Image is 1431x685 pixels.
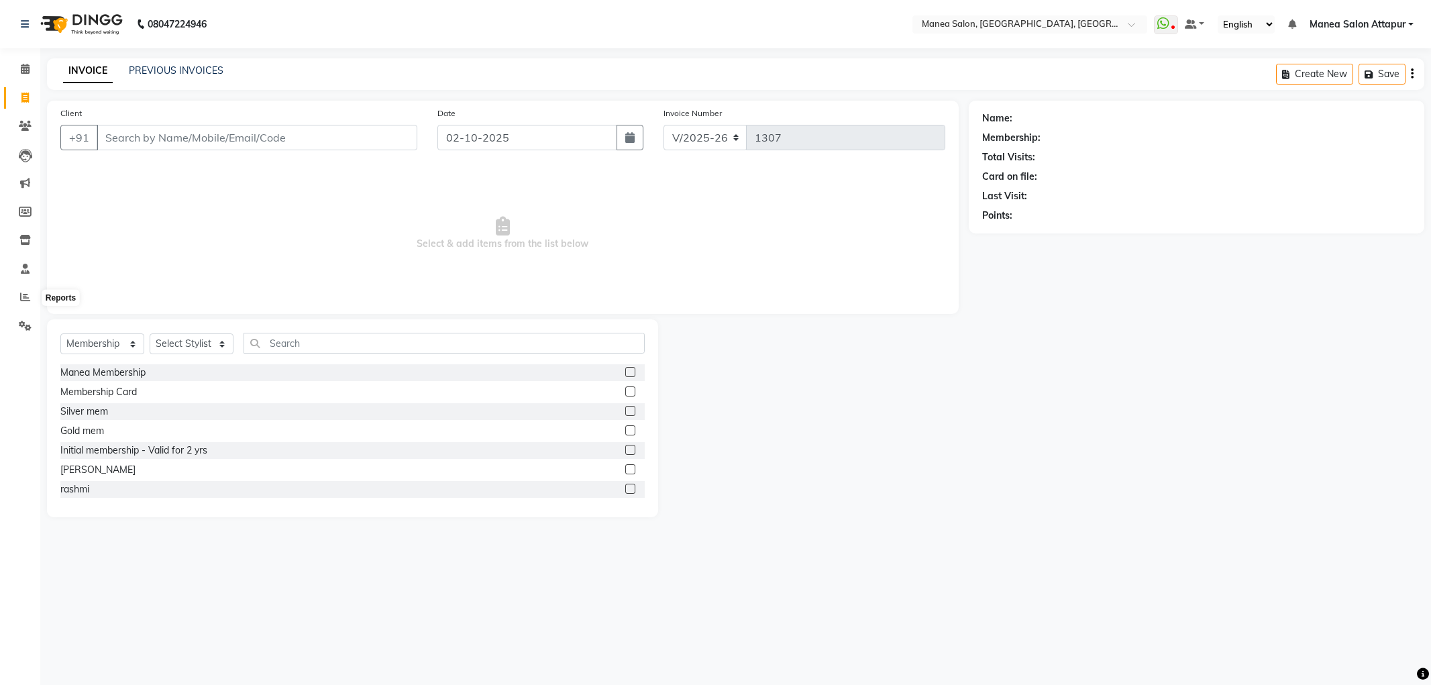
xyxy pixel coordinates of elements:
button: +91 [60,125,98,150]
div: Total Visits: [982,150,1035,164]
button: Create New [1276,64,1353,85]
div: Gold mem [60,424,104,438]
div: rashmi [60,482,89,496]
input: Search [244,333,645,354]
span: Manea Salon Attapur [1310,17,1406,32]
div: Last Visit: [982,189,1027,203]
label: Client [60,107,82,119]
label: Date [437,107,456,119]
div: Name: [982,111,1012,125]
button: Save [1359,64,1406,85]
div: Silver mem [60,405,108,419]
div: Initial membership - Valid for 2 yrs [60,443,207,458]
label: Invoice Number [664,107,722,119]
div: Card on file: [982,170,1037,184]
a: INVOICE [63,59,113,83]
a: PREVIOUS INVOICES [129,64,223,76]
div: Membership: [982,131,1041,145]
div: Points: [982,209,1012,223]
b: 08047224946 [148,5,207,43]
img: logo [34,5,126,43]
span: Select & add items from the list below [60,166,945,301]
div: [PERSON_NAME] [60,463,136,477]
div: Reports [42,290,79,306]
div: Manea Membership [60,366,146,380]
div: Membership Card [60,385,137,399]
input: Search by Name/Mobile/Email/Code [97,125,417,150]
